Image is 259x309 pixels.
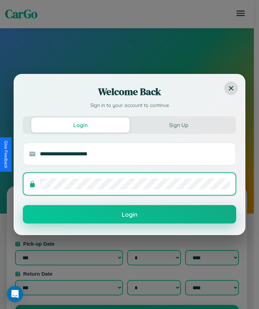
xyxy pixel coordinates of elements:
button: Sign Up [129,118,228,133]
p: Sign in to your account to continue [23,102,236,109]
div: Give Feedback [3,141,8,168]
h2: Welcome Back [23,85,236,98]
div: Open Intercom Messenger [7,286,23,302]
button: Login [31,118,129,133]
button: Login [23,205,236,223]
